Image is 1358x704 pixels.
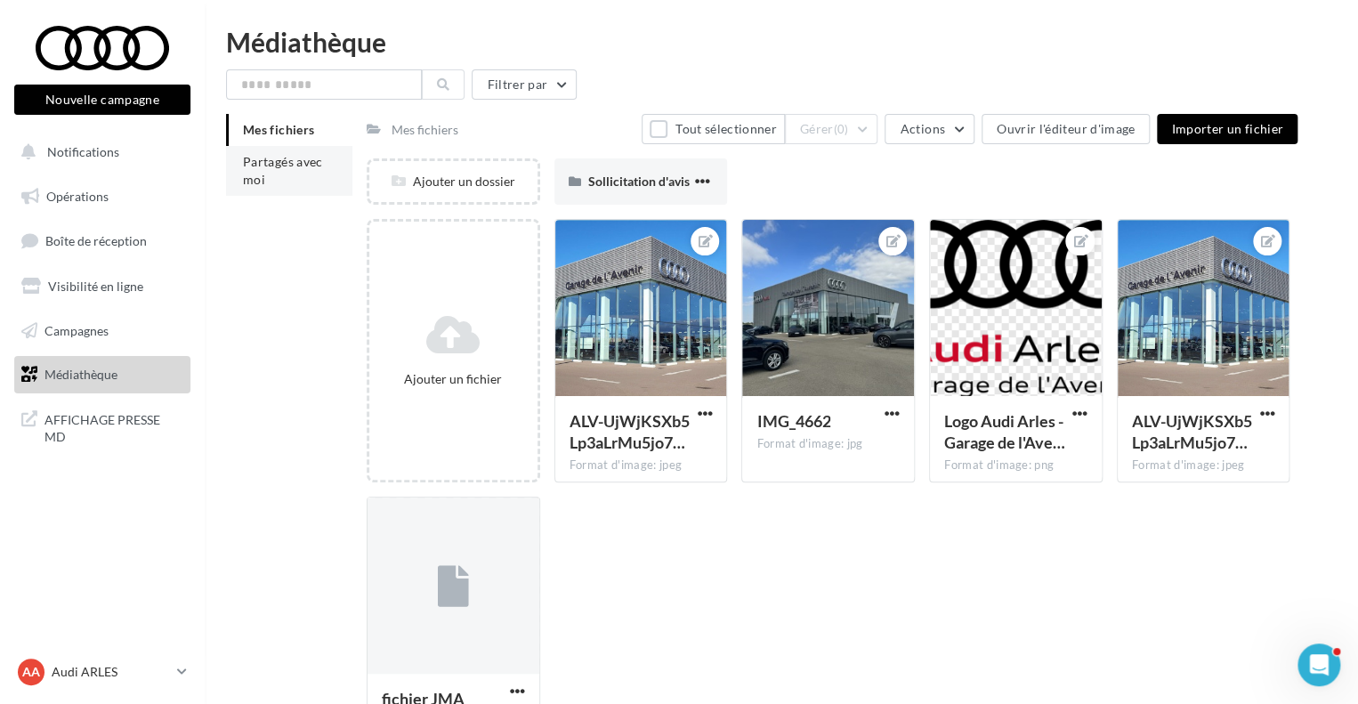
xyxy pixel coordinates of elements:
[1132,411,1252,452] span: ALV-UjWjKSXb5Lp3aLrMu5jo74SZJlnmYkjqaQgvrkoUMH3-mop-1l-u
[570,411,690,452] span: ALV-UjWjKSXb5Lp3aLrMu5jo74SZJlnmYkjqaQgvrkoUMH3-mop-1l-u
[45,233,147,248] span: Boîte de réception
[46,189,109,204] span: Opérations
[52,663,170,681] p: Audi ARLES
[44,367,117,382] span: Médiathèque
[1157,114,1297,144] button: Importer un fichier
[11,312,194,350] a: Campagnes
[11,401,194,453] a: AFFICHAGE PRESSE MD
[885,114,974,144] button: Actions
[44,408,183,446] span: AFFICHAGE PRESSE MD
[1171,121,1283,136] span: Importer un fichier
[11,356,194,393] a: Médiathèque
[982,114,1150,144] button: Ouvrir l'éditeur d'image
[11,178,194,215] a: Opérations
[785,114,878,144] button: Gérer(0)
[376,370,530,388] div: Ajouter un fichier
[14,655,190,689] a: AA Audi ARLES
[900,121,944,136] span: Actions
[11,222,194,260] a: Boîte de réception
[570,457,713,473] div: Format d'image: jpeg
[1132,457,1275,473] div: Format d'image: jpeg
[22,663,40,681] span: AA
[1297,643,1340,686] iframe: Intercom live chat
[944,457,1087,473] div: Format d'image: png
[472,69,577,100] button: Filtrer par
[48,279,143,294] span: Visibilité en ligne
[834,122,849,136] span: (0)
[392,121,458,139] div: Mes fichiers
[369,173,538,190] div: Ajouter un dossier
[756,411,830,431] span: IMG_4662
[44,322,109,337] span: Campagnes
[243,154,323,187] span: Partagés avec moi
[756,436,900,452] div: Format d'image: jpg
[588,174,690,189] span: Sollicitation d'avis
[11,134,187,171] button: Notifications
[14,85,190,115] button: Nouvelle campagne
[642,114,784,144] button: Tout sélectionner
[243,122,314,137] span: Mes fichiers
[11,268,194,305] a: Visibilité en ligne
[944,411,1065,452] span: Logo Audi Arles - Garage de l'Avenir (002) (1)
[47,144,119,159] span: Notifications
[226,28,1337,55] div: Médiathèque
